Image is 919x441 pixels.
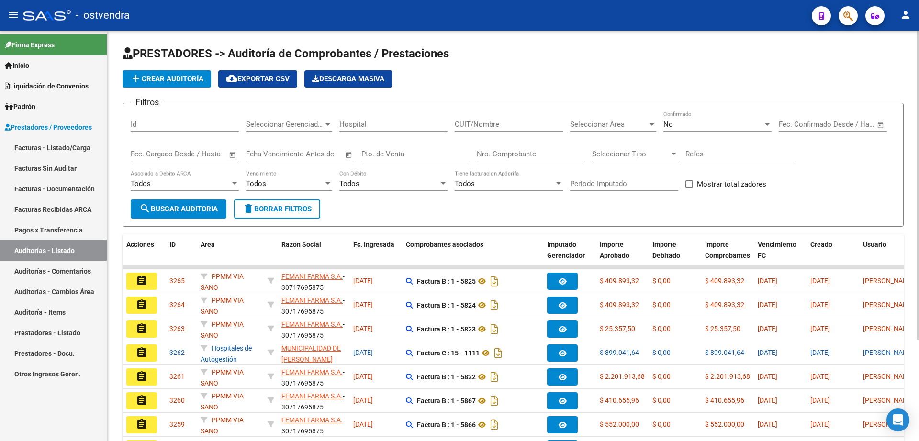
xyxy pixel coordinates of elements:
i: Descargar documento [488,321,501,337]
span: Crear Auditoría [130,75,203,83]
app-download-masive: Descarga masiva de comprobantes (adjuntos) [304,70,392,88]
span: [DATE] [758,277,777,285]
span: $ 25.357,50 [705,325,740,332]
datatable-header-cell: Creado [807,234,859,276]
span: Descarga Masiva [312,75,384,83]
mat-icon: cloud_download [226,73,237,84]
span: FEMANI FARMA S.A. [281,392,343,400]
span: [DATE] [810,373,830,380]
span: 3264 [169,301,185,309]
span: 3263 [169,325,185,332]
datatable-header-cell: ID [166,234,197,276]
span: [DATE] [353,325,373,332]
i: Descargar documento [488,274,501,289]
i: Descargar documento [488,369,501,385]
span: $ 0,00 [652,397,671,404]
strong: Factura B : 1 - 5823 [417,325,476,333]
datatable-header-cell: Acciones [123,234,166,276]
span: Todos [339,179,359,188]
strong: Factura C : 15 - 1111 [417,349,480,357]
span: [PERSON_NAME] [863,301,914,309]
span: FEMANI FARMA S.A. [281,368,343,376]
span: Creado [810,241,832,248]
span: PPMM VIA SANO [201,416,244,435]
span: $ 0,00 [652,349,671,356]
span: Razon Social [281,241,321,248]
datatable-header-cell: Area [197,234,264,276]
span: Fc. Ingresada [353,241,394,248]
mat-icon: assignment [136,299,147,310]
span: PPMM VIA SANO [201,273,244,291]
span: PPMM VIA SANO [201,392,244,411]
datatable-header-cell: Usuario [859,234,912,276]
strong: Factura B : 1 - 5824 [417,301,476,309]
button: Descarga Masiva [304,70,392,88]
div: - 30999006058 [281,343,346,363]
div: - 30717695875 [281,271,346,291]
div: - 30717695875 [281,319,346,339]
span: [DATE] [810,301,830,309]
span: [DATE] [353,397,373,404]
button: Open calendar [344,149,355,160]
span: Seleccionar Area [570,120,648,129]
span: [DATE] [810,397,830,404]
span: $ 0,00 [652,277,671,285]
span: Importe Debitado [652,241,680,259]
span: Mostrar totalizadores [697,178,766,190]
datatable-header-cell: Importe Comprobantes [701,234,754,276]
span: [DATE] [758,349,777,356]
span: No [663,120,673,129]
span: Inicio [5,60,29,71]
span: [DATE] [758,397,777,404]
datatable-header-cell: Comprobantes asociados [402,234,543,276]
span: Usuario [863,241,886,248]
strong: Factura B : 1 - 5822 [417,373,476,381]
span: [DATE] [758,420,777,428]
span: Seleccionar Tipo [592,150,670,158]
input: Fecha fin [178,150,224,158]
span: $ 552.000,00 [705,420,744,428]
span: $ 899.041,64 [705,349,744,356]
i: Descargar documento [488,298,501,313]
span: 3262 [169,349,185,356]
h3: Filtros [131,96,164,109]
mat-icon: delete [243,203,254,214]
span: $ 899.041,64 [600,349,639,356]
span: $ 552.000,00 [600,420,639,428]
span: [DATE] [758,301,777,309]
span: [DATE] [353,277,373,285]
datatable-header-cell: Razon Social [278,234,349,276]
i: Descargar documento [492,345,504,361]
span: Hospitales de Autogestión [201,344,252,363]
mat-icon: assignment [136,275,147,287]
span: Importe Aprobado [600,241,629,259]
span: [DATE] [810,420,830,428]
span: [PERSON_NAME] [863,420,914,428]
span: PPMM VIA SANO [201,297,244,315]
datatable-header-cell: Importe Debitado [649,234,701,276]
span: [DATE] [353,373,373,380]
span: [DATE] [810,277,830,285]
mat-icon: assignment [136,323,147,334]
mat-icon: menu [8,9,19,21]
button: Open calendar [227,149,238,160]
span: $ 0,00 [652,373,671,380]
datatable-header-cell: Vencimiento FC [754,234,807,276]
button: Crear Auditoría [123,70,211,88]
span: $ 0,00 [652,325,671,332]
span: 3261 [169,373,185,380]
span: FEMANI FARMA S.A. [281,320,343,328]
span: [PERSON_NAME] [863,277,914,285]
span: Exportar CSV [226,75,290,83]
span: $ 409.893,32 [600,301,639,309]
span: [DATE] [758,325,777,332]
span: $ 409.893,32 [705,277,744,285]
mat-icon: assignment [136,347,147,358]
span: $ 25.357,50 [600,325,635,332]
span: [DATE] [810,325,830,332]
datatable-header-cell: Importe Aprobado [596,234,649,276]
mat-icon: assignment [136,395,147,406]
datatable-header-cell: Fc. Ingresada [349,234,402,276]
span: [DATE] [353,349,373,356]
span: $ 409.893,32 [705,301,744,309]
